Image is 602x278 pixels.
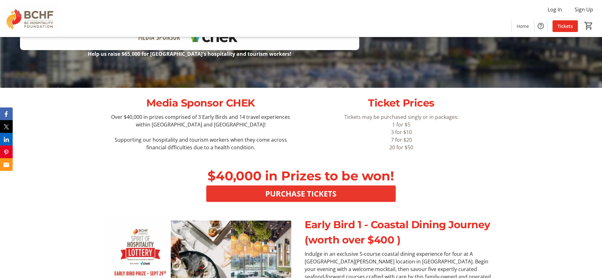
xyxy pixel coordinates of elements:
button: Sign Up [570,4,598,15]
p: $40,000 in Prizes to be won! [108,166,494,185]
p: Media Sponsor CHEK [104,95,297,111]
p: Ticket Prices [305,95,498,111]
span: Tickets [558,23,573,29]
button: Log In [543,4,567,15]
span: Home [517,23,529,29]
button: Cart [583,20,594,31]
span: 7 for $20 [391,136,412,143]
span: 3 for $10 [391,129,412,136]
button: PURCHASE TICKETS [206,185,395,202]
span: Sign Up [575,6,593,13]
a: Tickets [552,20,578,32]
span: 20 for $50 [389,144,413,151]
button: Help [534,20,547,32]
img: BC Hospitality Foundation's Logo [4,3,60,34]
p: Over $40,000 in prizes comprised of 3 Early Birds and 14 travel experiences within [GEOGRAPHIC_DA... [104,113,297,128]
a: Home [512,20,534,32]
span: Log In [548,6,562,13]
span: 1 for $5 [392,121,410,128]
span: Tickets may be purchased singly or in packages: [344,113,459,120]
p: Early Bird 1 - Coastal Dining Journey (worth over $400 ) [305,217,498,248]
strong: Help us raise $65,000 for [GEOGRAPHIC_DATA]'s hospitality and tourism workers! [88,50,291,57]
span: PURCHASE TICKETS [265,188,336,199]
p: Supporting our hospitality and tourism workers when they come across financial difficulties due t... [104,136,297,151]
